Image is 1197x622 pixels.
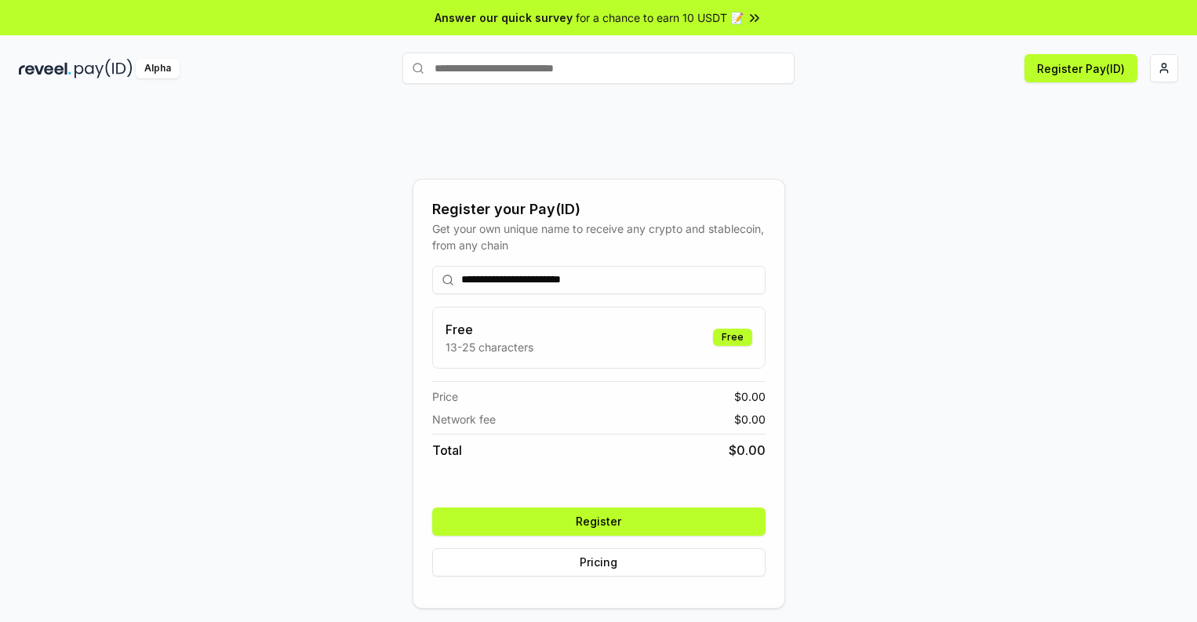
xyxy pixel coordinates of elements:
[432,548,766,577] button: Pricing
[576,9,744,26] span: for a chance to earn 10 USDT 📝
[432,441,462,460] span: Total
[136,59,180,78] div: Alpha
[729,441,766,460] span: $ 0.00
[19,59,71,78] img: reveel_dark
[75,59,133,78] img: pay_id
[432,411,496,427] span: Network fee
[734,411,766,427] span: $ 0.00
[432,388,458,405] span: Price
[713,329,752,346] div: Free
[432,507,766,536] button: Register
[446,320,533,339] h3: Free
[432,198,766,220] div: Register your Pay(ID)
[734,388,766,405] span: $ 0.00
[435,9,573,26] span: Answer our quick survey
[432,220,766,253] div: Get your own unique name to receive any crypto and stablecoin, from any chain
[1024,54,1137,82] button: Register Pay(ID)
[446,339,533,355] p: 13-25 characters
